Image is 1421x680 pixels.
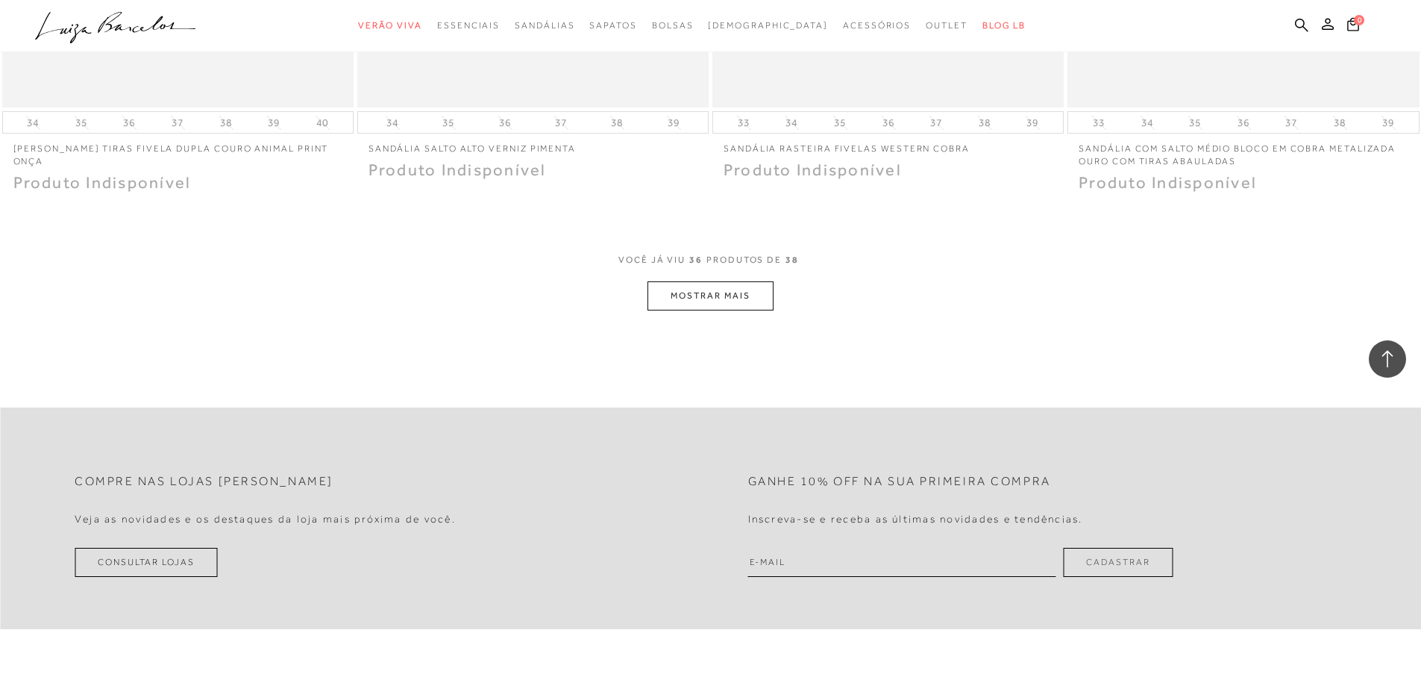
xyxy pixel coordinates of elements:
[589,12,636,40] a: noSubCategoriesText
[75,548,218,577] a: Consultar Lojas
[1354,15,1364,25] span: 0
[167,116,188,130] button: 37
[437,12,500,40] a: noSubCategoriesText
[75,475,333,489] h2: Compre nas lojas [PERSON_NAME]
[926,12,967,40] a: noSubCategoriesText
[748,548,1056,577] input: E-mail
[618,254,686,266] span: VOCê JÁ VIU
[71,116,92,130] button: 35
[982,20,1026,31] span: BLOG LB
[515,20,574,31] span: Sandálias
[1185,116,1205,130] button: 35
[843,20,911,31] span: Acessórios
[1329,116,1350,130] button: 38
[1378,116,1399,130] button: 39
[1067,134,1419,168] a: SANDÁLIA COM SALTO MÉDIO BLOCO EM COBRA METALIZADA OURO COM TIRAS ABAULADAS
[75,513,456,525] h4: Veja as novidades e os destaques da loja mais próxima de você.
[663,116,684,130] button: 39
[606,116,627,130] button: 38
[216,116,236,130] button: 38
[652,12,694,40] a: noSubCategoriesText
[358,20,422,31] span: Verão Viva
[312,116,333,130] button: 40
[368,160,547,179] span: Produto Indisponível
[708,12,828,40] a: noSubCategoriesText
[712,134,1064,155] a: Sandália rasteira fivelas western cobra
[1343,16,1364,37] button: 0
[1233,116,1254,130] button: 36
[263,116,284,130] button: 39
[1063,548,1173,577] button: Cadastrar
[437,20,500,31] span: Essenciais
[706,254,782,266] span: PRODUTOS DE
[733,116,754,130] button: 33
[358,12,422,40] a: noSubCategoriesText
[1079,173,1257,192] span: Produto Indisponível
[357,134,709,155] a: SANDÁLIA SALTO ALTO VERNIZ PIMENTA
[13,173,192,192] span: Produto Indisponível
[1088,116,1109,130] button: 33
[589,20,636,31] span: Sapatos
[974,116,995,130] button: 38
[689,254,703,281] span: 36
[708,20,828,31] span: [DEMOGRAPHIC_DATA]
[724,160,902,179] span: Produto Indisponível
[515,12,574,40] a: noSubCategoriesText
[1137,116,1158,130] button: 34
[1281,116,1302,130] button: 37
[878,116,899,130] button: 36
[982,12,1026,40] a: BLOG LB
[926,116,947,130] button: 37
[382,116,403,130] button: 34
[843,12,911,40] a: noSubCategoriesText
[550,116,571,130] button: 37
[1022,116,1043,130] button: 39
[119,116,139,130] button: 36
[926,20,967,31] span: Outlet
[495,116,515,130] button: 36
[748,513,1083,525] h4: Inscreva-se e receba as últimas novidades e tendências.
[2,134,354,168] a: [PERSON_NAME] TIRAS FIVELA DUPLA COURO ANIMAL PRINT ONÇA
[781,116,802,130] button: 34
[647,281,773,311] button: MOSTRAR MAIS
[652,20,694,31] span: Bolsas
[748,475,1051,489] h2: Ganhe 10% off na sua primeira compra
[438,116,459,130] button: 35
[22,116,43,130] button: 34
[829,116,850,130] button: 35
[785,254,799,281] span: 38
